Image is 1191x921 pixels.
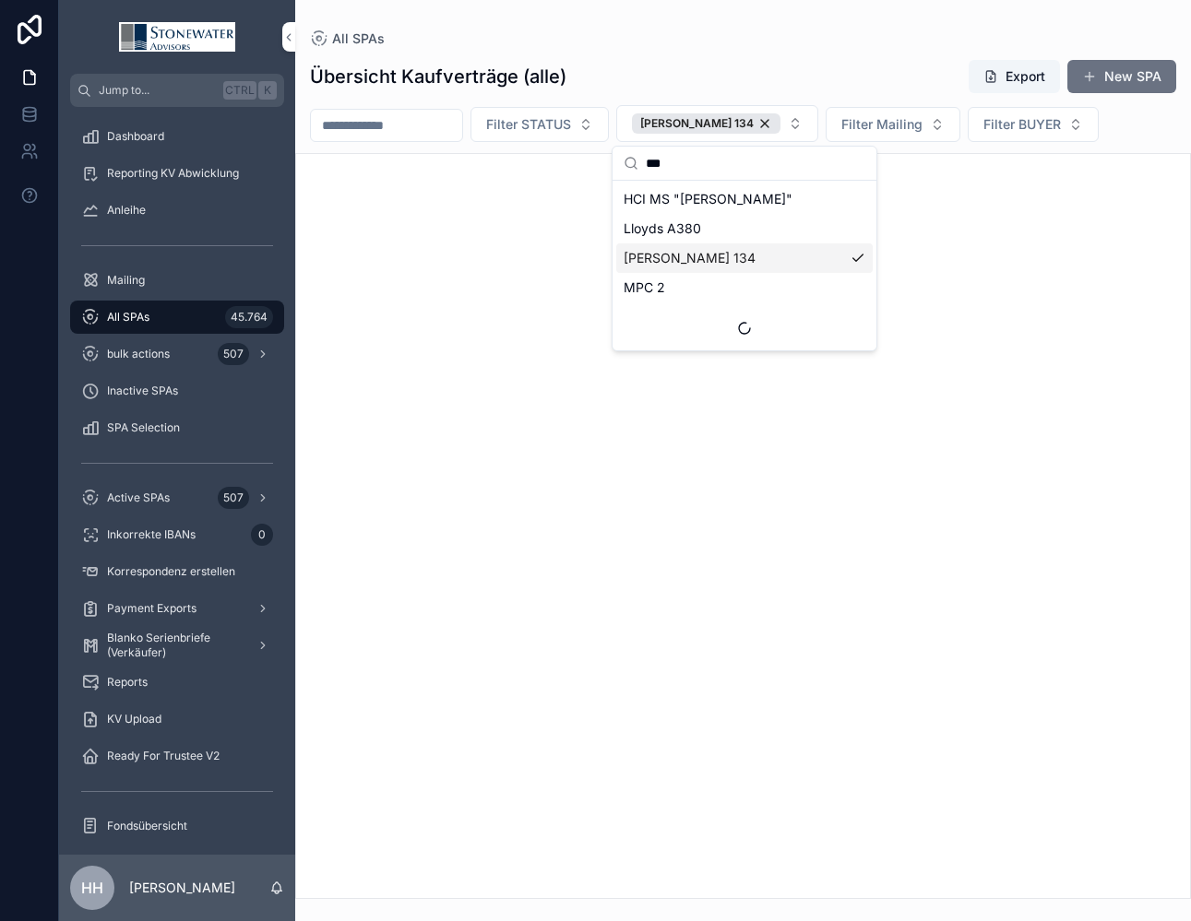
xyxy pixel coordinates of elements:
span: HCI MS "[PERSON_NAME]" [624,190,792,208]
a: Payment Exports [70,592,284,625]
a: Blanko Serienbriefe (Verkäufer) [70,629,284,662]
span: KV Upload [107,712,161,726]
span: Dashboard [107,129,164,144]
button: Select Button [968,107,1099,142]
div: 0 [251,524,273,546]
a: Dashboard [70,120,284,153]
span: Ready For Trustee V2 [107,749,220,763]
a: Inkorrekte IBANs0 [70,518,284,551]
a: SPA Selection [70,411,284,444]
button: Select Button [616,105,818,142]
span: Blanko Serienbriefe (Verkäufer) [107,631,242,660]
span: Reports [107,675,148,690]
p: [PERSON_NAME] [129,879,235,897]
span: All SPAs [332,30,385,48]
span: Fondsübersicht [107,819,187,833]
h1: Übersicht Kaufverträge (alle) [310,64,566,89]
a: All SPAs45.764 [70,301,284,334]
span: [PERSON_NAME] 134 [640,116,754,131]
a: Anleihe [70,194,284,227]
span: Filter STATUS [486,115,571,134]
a: Inactive SPAs [70,374,284,407]
span: HH [81,877,103,899]
a: Reporting KV Abwicklung [70,157,284,190]
span: Korrespondenz erstellen [107,564,235,579]
a: Mailing [70,264,284,297]
div: scrollable content [59,107,295,855]
button: Unselect 133 [632,113,780,134]
span: bulk actions [107,347,170,361]
span: Jump to... [99,83,216,98]
div: 45.764 [225,306,273,328]
a: Fondsübersicht [70,809,284,843]
span: SPA Selection [107,420,180,435]
button: Select Button [826,107,960,142]
span: Active SPAs [107,490,170,505]
button: Jump to...CtrlK [70,74,284,107]
a: Reports [70,666,284,699]
span: Lloyds A380 [624,219,701,238]
span: Filter Mailing [841,115,923,134]
a: KV Upload [70,703,284,736]
a: Ready For Trustee V2 [70,739,284,773]
a: bulk actions507 [70,337,284,371]
span: Inactive SPAs [107,384,178,398]
span: Anleihe [107,203,146,218]
a: Active SPAs507 [70,481,284,514]
button: Export [969,60,1060,93]
span: Ctrl [223,81,256,100]
div: Suggestions [613,181,876,350]
a: Korrespondenz erstellen [70,555,284,588]
span: K [260,83,275,98]
div: 507 [218,487,249,509]
button: New SPA [1067,60,1176,93]
a: All SPAs [310,30,385,48]
img: App logo [119,22,235,52]
span: Reporting KV Abwicklung [107,166,239,181]
span: Payment Exports [107,601,197,616]
span: Mailing [107,273,145,288]
span: MPC 2 [624,278,665,297]
span: Filter BUYER [983,115,1061,134]
span: [PERSON_NAME] 134 [624,249,756,267]
div: 507 [218,343,249,365]
button: Select Button [470,107,609,142]
span: All SPAs [107,310,149,325]
span: Inkorrekte IBANs [107,527,196,542]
